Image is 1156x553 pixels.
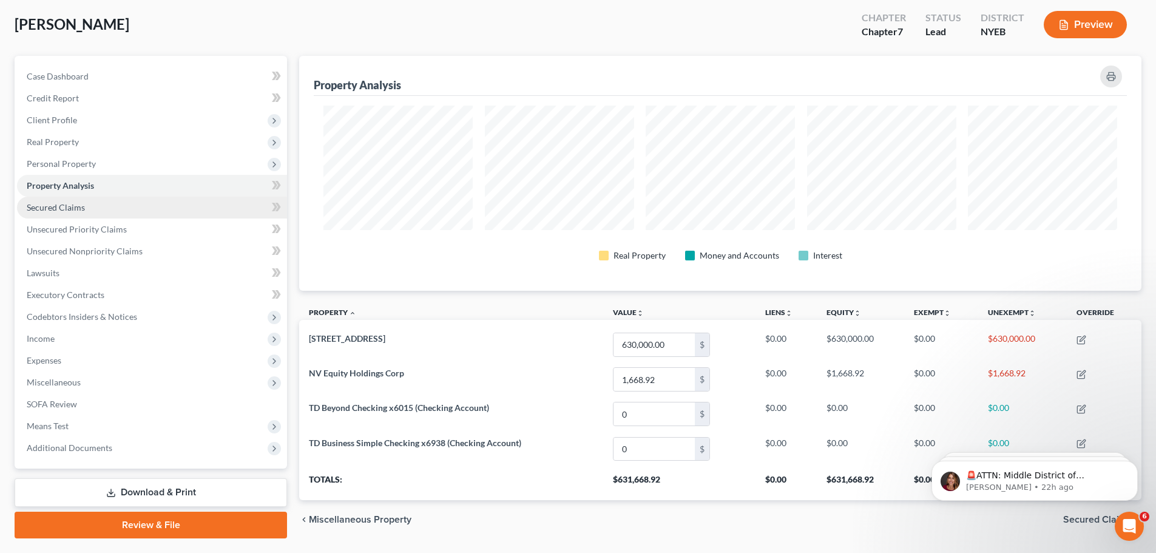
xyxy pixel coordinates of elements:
[695,333,709,356] div: $
[309,438,521,448] span: TD Business Simple Checking x6938 (Checking Account)
[27,421,69,431] span: Means Test
[1029,310,1036,317] i: unfold_more
[17,87,287,109] a: Credit Report
[1063,515,1141,524] button: Secured Claims chevron_right
[27,224,127,234] span: Unsecured Priority Claims
[785,310,793,317] i: unfold_more
[862,25,906,39] div: Chapter
[817,466,904,500] th: $631,668.92
[309,515,411,524] span: Miscellaneous Property
[695,368,709,391] div: $
[862,11,906,25] div: Chapter
[1140,512,1149,521] span: 6
[27,158,96,169] span: Personal Property
[925,25,961,39] div: Lead
[755,432,817,466] td: $0.00
[695,438,709,461] div: $
[913,435,1156,520] iframe: Intercom notifications message
[17,219,287,240] a: Unsecured Priority Claims
[904,432,978,466] td: $0.00
[27,246,143,256] span: Unsecured Nonpriority Claims
[309,333,385,344] span: [STREET_ADDRESS]
[755,362,817,397] td: $0.00
[309,368,404,378] span: NV Equity Holdings Corp
[978,362,1066,397] td: $1,668.92
[897,25,903,37] span: 7
[904,466,978,500] th: $0.00
[27,93,79,103] span: Credit Report
[17,284,287,306] a: Executory Contracts
[613,438,695,461] input: 0.00
[27,137,79,147] span: Real Property
[854,310,861,317] i: unfold_more
[27,355,61,365] span: Expenses
[695,402,709,426] div: $
[1044,11,1127,38] button: Preview
[1115,512,1144,541] iframe: Intercom live chat
[17,197,287,219] a: Secured Claims
[17,262,287,284] a: Lawsuits
[309,308,356,317] a: Property expand_less
[27,202,85,212] span: Secured Claims
[978,397,1066,432] td: $0.00
[299,515,411,524] button: chevron_left Miscellaneous Property
[637,310,644,317] i: unfold_more
[981,25,1024,39] div: NYEB
[700,249,779,262] div: Money and Accounts
[613,333,695,356] input: 0.00
[925,11,961,25] div: Status
[978,327,1066,362] td: $630,000.00
[755,466,817,500] th: $0.00
[15,478,287,507] a: Download & Print
[826,308,861,317] a: Equityunfold_more
[27,333,55,344] span: Income
[349,310,356,317] i: expand_less
[981,11,1024,25] div: District
[17,393,287,415] a: SOFA Review
[613,368,695,391] input: 0.00
[17,175,287,197] a: Property Analysis
[988,308,1036,317] a: Unexemptunfold_more
[15,15,129,33] span: [PERSON_NAME]
[978,432,1066,466] td: $0.00
[914,308,951,317] a: Exemptunfold_more
[755,397,817,432] td: $0.00
[1063,515,1132,524] span: Secured Claims
[27,311,137,322] span: Codebtors Insiders & Notices
[817,362,904,397] td: $1,668.92
[813,249,842,262] div: Interest
[904,327,978,362] td: $0.00
[15,512,287,538] a: Review & File
[27,377,81,387] span: Miscellaneous
[944,310,951,317] i: unfold_more
[817,327,904,362] td: $630,000.00
[817,397,904,432] td: $0.00
[613,402,695,426] input: 0.00
[17,240,287,262] a: Unsecured Nonpriority Claims
[299,515,309,524] i: chevron_left
[27,71,89,81] span: Case Dashboard
[309,402,489,413] span: TD Beyond Checking x6015 (Checking Account)
[299,466,603,500] th: Totals:
[27,399,77,409] span: SOFA Review
[27,268,59,278] span: Lawsuits
[1067,300,1141,328] th: Override
[755,327,817,362] td: $0.00
[613,249,666,262] div: Real Property
[17,66,287,87] a: Case Dashboard
[27,443,112,453] span: Additional Documents
[27,180,94,191] span: Property Analysis
[613,308,644,317] a: Valueunfold_more
[765,308,793,317] a: Liensunfold_more
[904,362,978,397] td: $0.00
[904,397,978,432] td: $0.00
[817,432,904,466] td: $0.00
[27,115,77,125] span: Client Profile
[27,290,104,300] span: Executory Contracts
[314,78,401,92] div: Property Analysis
[603,466,756,500] th: $631,668.92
